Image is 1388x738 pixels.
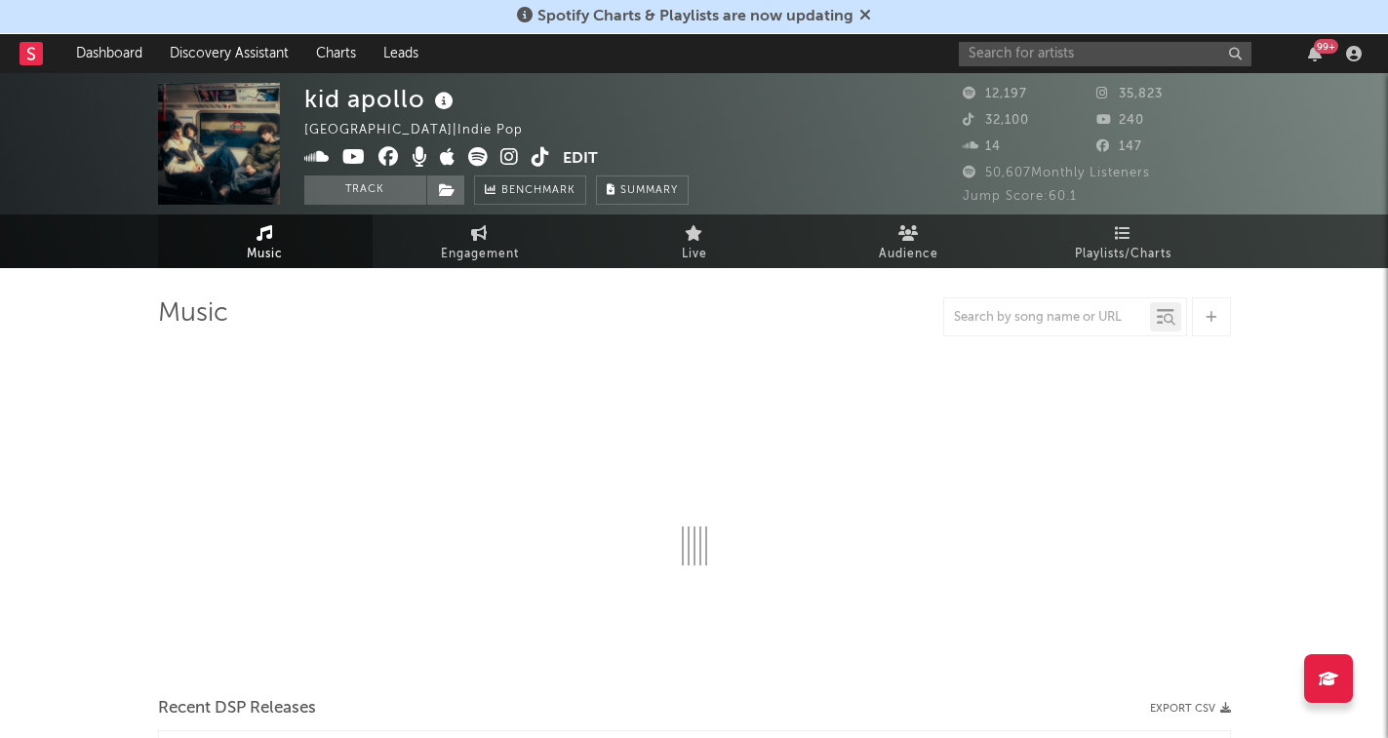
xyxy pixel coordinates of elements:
button: Edit [563,147,598,172]
button: Export CSV [1150,703,1231,715]
a: Live [587,214,802,268]
a: Charts [302,34,370,73]
div: 99 + [1314,39,1338,54]
a: Music [158,214,373,268]
span: 240 [1096,114,1144,127]
span: Music [247,243,283,266]
a: Audience [802,214,1016,268]
span: Playlists/Charts [1075,243,1171,266]
input: Search by song name or URL [944,310,1150,326]
span: Dismiss [859,9,871,24]
button: Track [304,175,426,205]
span: Engagement [441,243,519,266]
a: Leads [370,34,432,73]
div: kid apollo [304,83,458,115]
a: Benchmark [474,175,586,205]
span: 35,823 [1096,88,1163,100]
span: Recent DSP Releases [158,697,316,720]
span: 14 [963,140,1001,153]
span: 32,100 [963,114,1029,127]
a: Dashboard [62,34,156,73]
span: 147 [1096,140,1142,153]
span: Benchmark [501,179,575,203]
span: Live [682,243,707,266]
span: Jump Score: 60.1 [963,190,1077,203]
span: Summary [620,185,678,196]
input: Search for artists [959,42,1251,66]
span: 50,607 Monthly Listeners [963,167,1150,179]
a: Engagement [373,214,587,268]
span: Spotify Charts & Playlists are now updating [537,9,853,24]
a: Discovery Assistant [156,34,302,73]
span: 12,197 [963,88,1027,100]
button: 99+ [1308,46,1322,61]
button: Summary [596,175,689,205]
a: Playlists/Charts [1016,214,1231,268]
div: [GEOGRAPHIC_DATA] | Indie Pop [304,119,545,142]
span: Audience [879,243,938,266]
